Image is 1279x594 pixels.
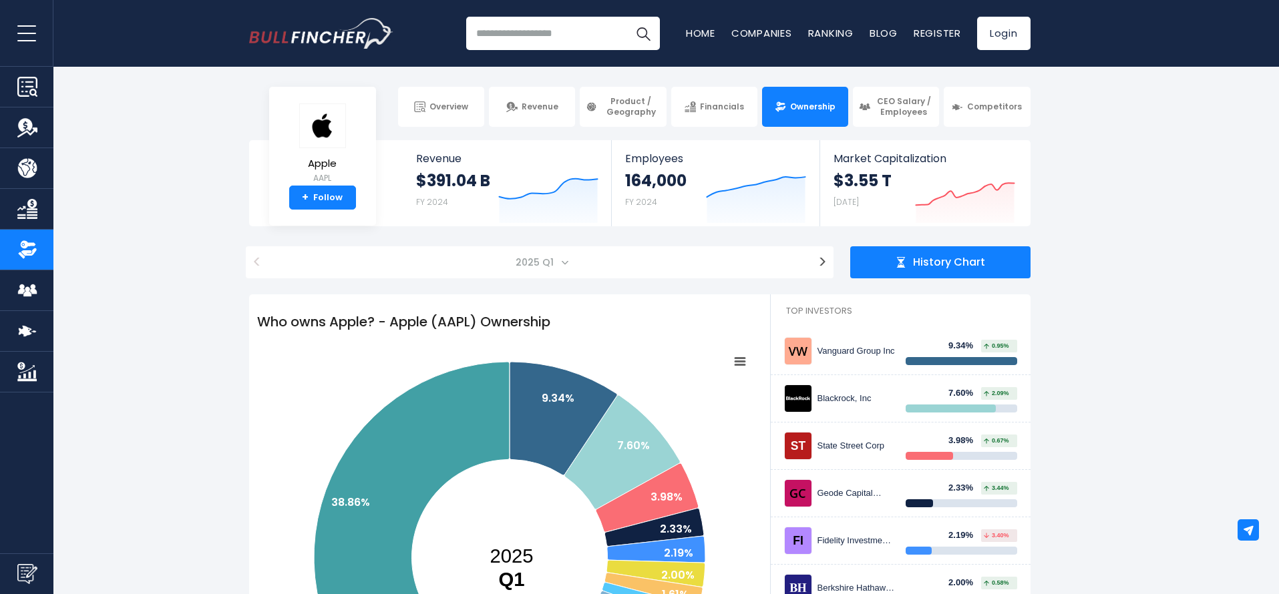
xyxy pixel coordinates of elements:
a: Revenue [489,87,575,127]
button: < [246,246,268,278]
div: 2.00% [948,577,981,589]
span: Competitors [967,101,1022,112]
small: FY 2024 [625,196,657,208]
div: Berkshire Hathaway Inc [817,583,896,594]
h2: Top Investors [771,294,1031,328]
span: Revenue [416,152,598,165]
span: CEO Salary / Employees [874,96,933,117]
span: 0.95% [984,343,1009,349]
a: +Follow [289,186,356,210]
strong: 164,000 [625,170,687,191]
small: [DATE] [834,196,859,208]
span: Ownership [790,101,836,112]
div: Vanguard Group Inc [817,346,896,357]
text: 2.33% [659,521,691,537]
strong: $391.04 B [416,170,490,191]
text: 2025 [490,545,533,590]
span: 0.67% [984,438,1009,444]
div: 7.60% [948,388,981,399]
a: Go to homepage [249,18,393,49]
strong: + [302,192,309,204]
span: Revenue [522,101,558,112]
a: Blog [870,26,898,40]
span: Employees [625,152,806,165]
span: History Chart [913,256,985,270]
a: Companies [731,26,792,40]
span: Product / Geography [601,96,660,117]
button: Search [626,17,660,50]
button: > [811,246,834,278]
h1: Who owns Apple? - Apple (AAPL) Ownership [249,304,770,340]
a: Login [977,17,1031,50]
a: Ranking [808,26,854,40]
tspan: Q1 [498,568,524,590]
text: 9.34% [542,390,574,406]
a: Overview [398,87,484,127]
a: Employees 164,000 FY 2024 [612,140,819,226]
div: 3.98% [948,435,981,447]
span: Financials [700,101,744,112]
a: Home [686,26,715,40]
strong: $3.55 T [834,170,892,191]
a: Register [914,26,961,40]
a: Competitors [944,87,1030,127]
a: CEO Salary / Employees [853,87,939,127]
span: 3.44% [984,485,1009,491]
div: Geode Capital Management, LLC [817,488,896,499]
img: Ownership [17,240,37,260]
div: Fidelity Investments (FMR) [817,535,896,547]
a: Product / Geography [580,87,666,127]
div: 2.33% [948,483,981,494]
span: 0.58% [984,580,1009,586]
span: 2025 Q1 [275,246,805,278]
text: 7.60% [617,438,650,453]
img: history chart [896,257,906,268]
span: 3.40% [984,533,1009,539]
span: 2.09% [984,390,1009,396]
small: AAPL [299,172,346,184]
span: Apple [299,158,346,170]
a: Market Capitalization $3.55 T [DATE] [820,140,1029,226]
text: 3.98% [650,489,682,505]
text: 2.19% [663,545,693,561]
text: 2.00% [661,567,694,583]
span: Overview [429,101,468,112]
a: Financials [671,87,757,127]
a: Ownership [762,87,848,127]
div: Blackrock, Inc [817,393,896,404]
text: 38.86% [331,495,369,510]
img: Bullfincher logo [249,18,393,49]
div: State Street Corp [817,440,896,452]
div: 9.34% [948,340,981,352]
small: FY 2024 [416,196,448,208]
div: 2.19% [948,530,981,541]
a: Revenue $391.04 B FY 2024 [403,140,612,226]
span: 2025 Q1 [510,253,562,272]
span: Market Capitalization [834,152,1015,165]
a: Apple AAPL [299,103,347,186]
